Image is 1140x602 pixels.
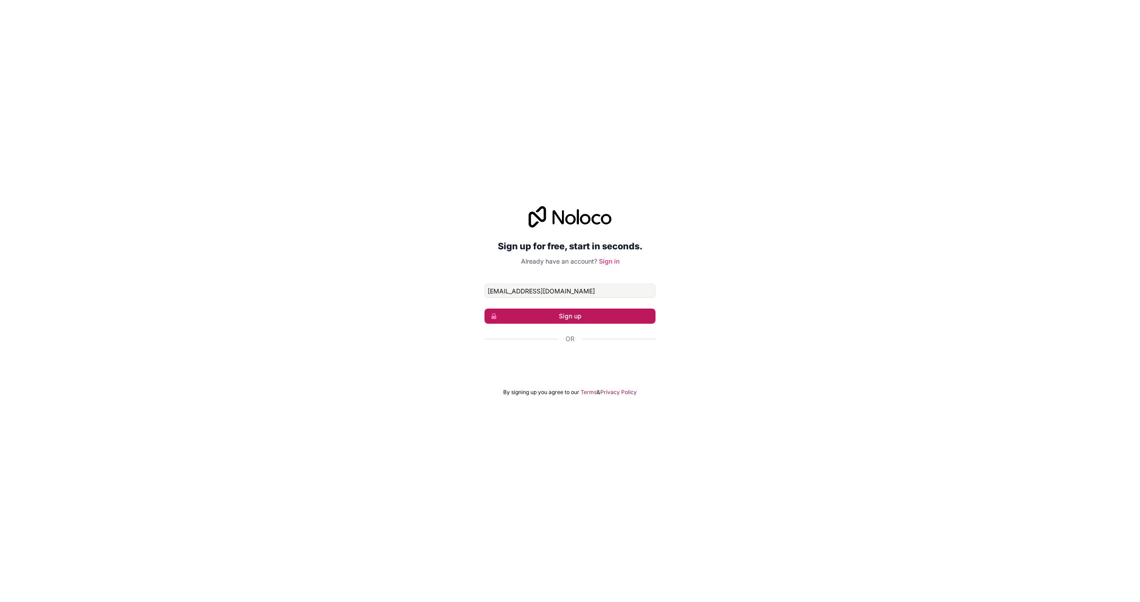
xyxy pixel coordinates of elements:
a: Terms [581,389,597,396]
a: Sign in [599,257,619,265]
a: Privacy Policy [600,389,637,396]
span: By signing up you agree to our [503,389,579,396]
span: & [597,389,600,396]
h2: Sign up for free, start in seconds. [484,238,655,254]
iframe: Sign in with Google Button [480,353,660,373]
span: Already have an account? [521,257,597,265]
button: Sign up [484,309,655,324]
span: Or [566,334,574,343]
input: Email address [484,284,655,298]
